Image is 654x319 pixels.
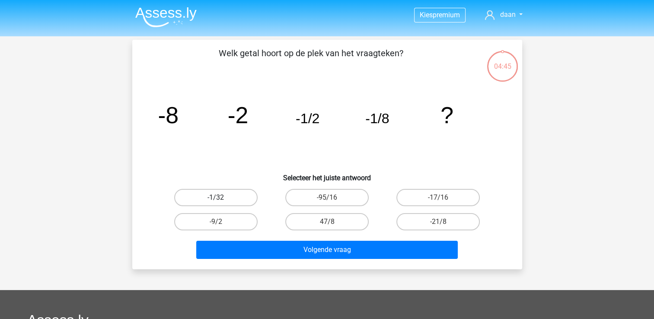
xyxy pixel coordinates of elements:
[420,11,433,19] span: Kies
[396,213,480,230] label: -21/8
[174,213,258,230] label: -9/2
[365,111,389,126] tspan: -1/8
[285,189,369,206] label: -95/16
[396,189,480,206] label: -17/16
[174,189,258,206] label: -1/32
[482,10,526,20] a: daan
[135,7,197,27] img: Assessly
[500,10,515,19] span: daan
[196,241,458,259] button: Volgende vraag
[146,167,508,182] h6: Selecteer het juiste antwoord
[486,50,519,72] div: 04:45
[433,11,460,19] span: premium
[285,213,369,230] label: 47/8
[440,102,453,128] tspan: ?
[146,47,476,73] p: Welk getal hoort op de plek van het vraagteken?
[158,102,179,128] tspan: -8
[227,102,248,128] tspan: -2
[295,111,319,126] tspan: -1/2
[415,9,465,21] a: Kiespremium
